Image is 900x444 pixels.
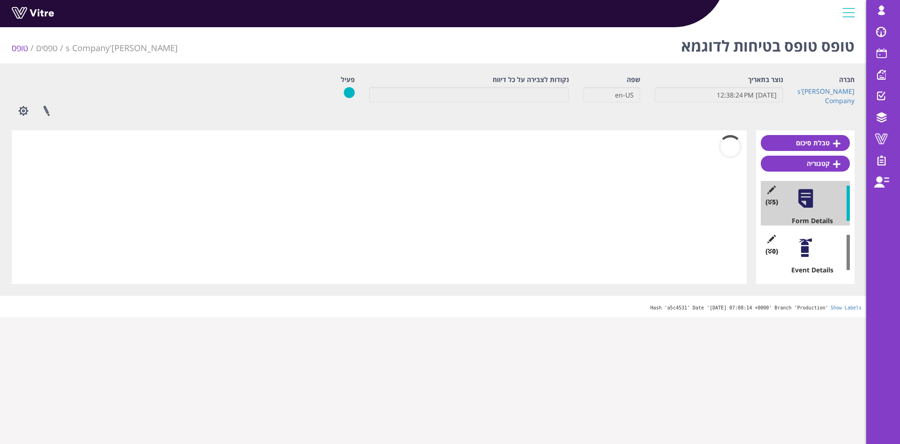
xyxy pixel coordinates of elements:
span: Hash 'a5c4531' Date '[DATE] 07:08:14 +0000' Branch 'Production' [650,305,828,310]
div: Form Details [768,216,850,226]
a: Show Labels [831,305,862,310]
span: (5 ) [765,197,778,207]
a: [PERSON_NAME]'s Company [797,87,855,105]
div: Event Details [768,265,850,275]
label: נקודות לצבירה על כל דיווח [493,75,569,84]
label: פעיל [341,75,355,84]
label: נוצר בתאריך [748,75,783,84]
a: טפסים [36,42,58,53]
label: שפה [627,75,640,84]
img: yes [344,87,355,98]
label: חברה [839,75,855,84]
a: טבלת סיכום [761,135,850,151]
a: קטגוריה [761,156,850,172]
li: טופס [12,42,36,54]
a: [PERSON_NAME]'s Company [66,42,178,53]
h1: טופס טופס בטיחות לדוגמא [681,23,855,63]
span: (0 ) [765,247,778,256]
